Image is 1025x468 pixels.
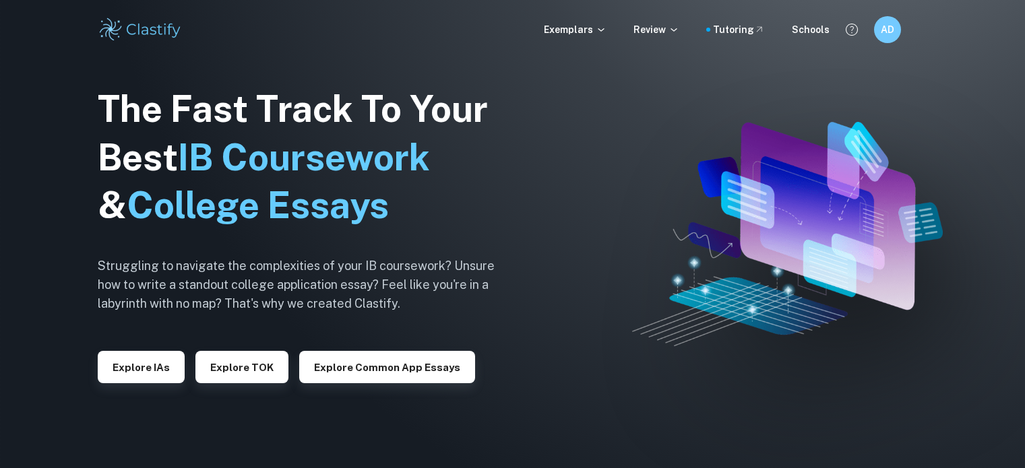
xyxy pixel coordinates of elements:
[98,351,185,383] button: Explore IAs
[299,360,475,373] a: Explore Common App essays
[127,184,389,226] span: College Essays
[879,22,895,37] h6: AD
[195,351,288,383] button: Explore TOK
[713,22,765,37] a: Tutoring
[544,22,607,37] p: Exemplars
[98,360,185,373] a: Explore IAs
[633,22,679,37] p: Review
[178,136,430,178] span: IB Coursework
[874,16,901,43] button: AD
[792,22,830,37] a: Schools
[632,122,943,347] img: Clastify hero
[98,257,516,313] h6: Struggling to navigate the complexities of your IB coursework? Unsure how to write a standout col...
[98,16,183,43] img: Clastify logo
[299,351,475,383] button: Explore Common App essays
[840,18,863,41] button: Help and Feedback
[195,360,288,373] a: Explore TOK
[98,85,516,230] h1: The Fast Track To Your Best &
